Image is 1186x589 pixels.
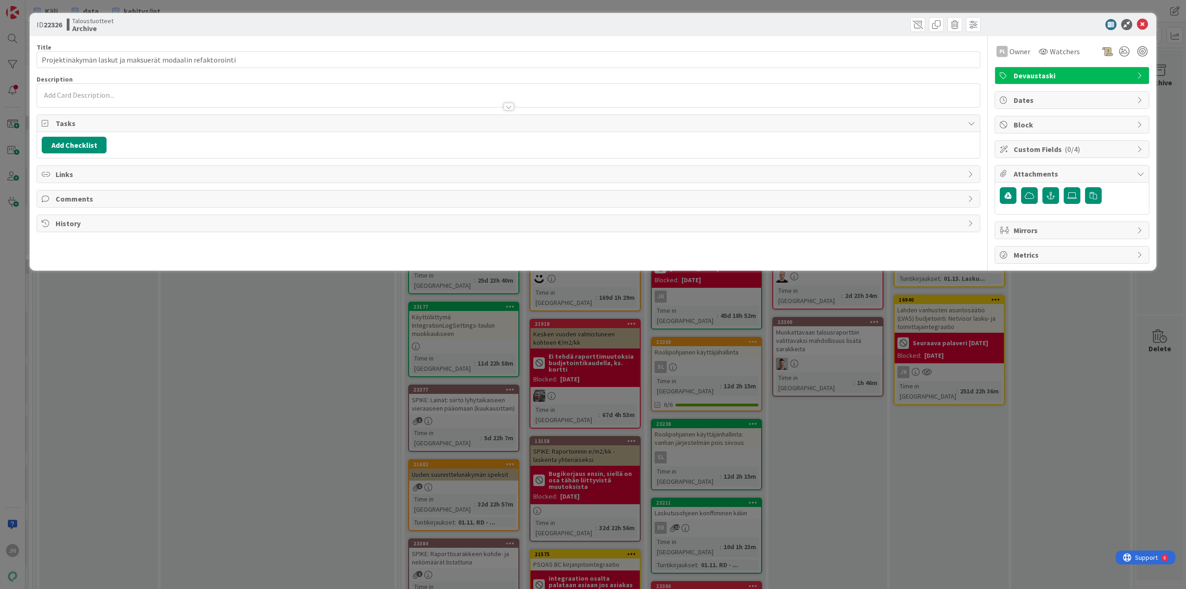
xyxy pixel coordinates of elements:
[37,75,73,83] span: Description
[1014,249,1132,260] span: Metrics
[1014,95,1132,106] span: Dates
[48,4,50,11] div: 6
[1014,225,1132,236] span: Mirrors
[37,43,51,51] label: Title
[56,169,963,180] span: Links
[1050,46,1080,57] span: Watchers
[1009,46,1030,57] span: Owner
[1014,119,1132,130] span: Block
[997,46,1008,57] div: PL
[1065,145,1080,154] span: ( 0/4 )
[19,1,42,13] span: Support
[37,51,980,68] input: type card name here...
[1014,144,1132,155] span: Custom Fields
[72,25,114,32] b: Archive
[42,137,107,153] button: Add Checklist
[44,20,62,29] b: 22326
[72,17,114,25] span: Taloustuotteet
[56,218,963,229] span: History
[56,193,963,204] span: Comments
[56,118,963,129] span: Tasks
[1014,168,1132,179] span: Attachments
[37,19,62,30] span: ID
[1014,70,1132,81] span: Devaustaski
